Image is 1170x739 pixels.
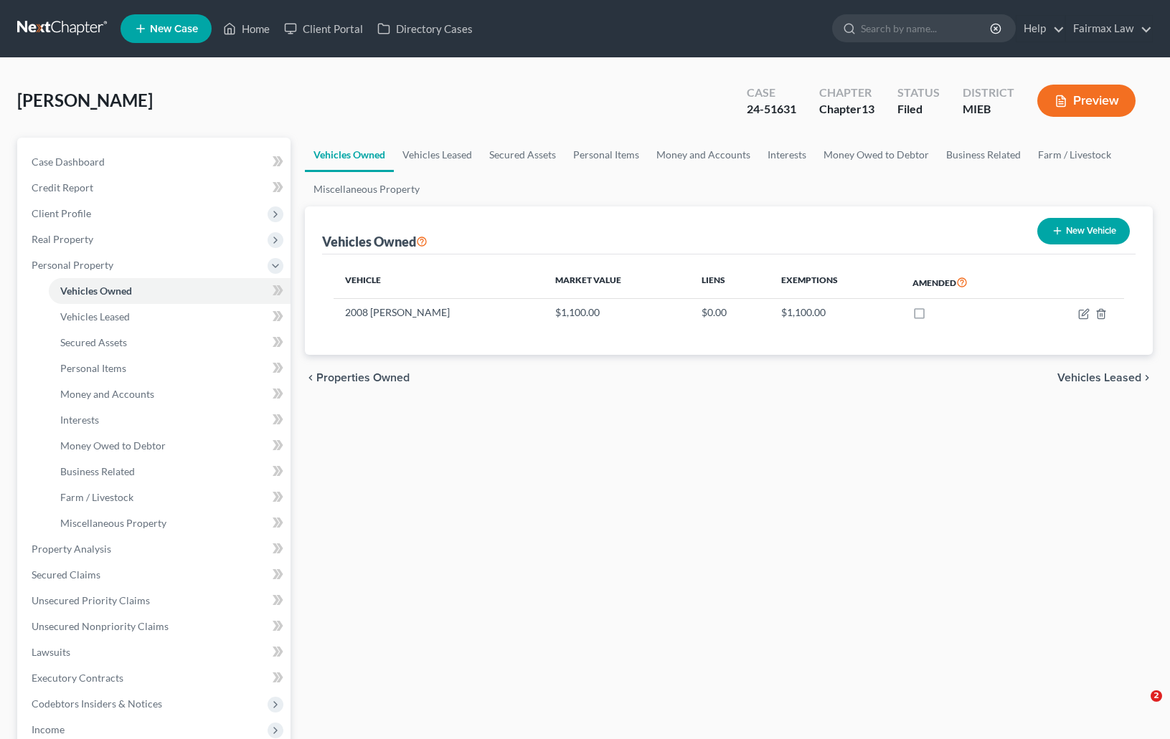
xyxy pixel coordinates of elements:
[861,15,992,42] input: Search by name...
[60,285,132,297] span: Vehicles Owned
[565,138,648,172] a: Personal Items
[20,562,291,588] a: Secured Claims
[20,614,291,639] a: Unsecured Nonpriority Claims
[60,491,133,503] span: Farm / Livestock
[815,138,938,172] a: Money Owed to Debtor
[49,407,291,433] a: Interests
[370,16,480,42] a: Directory Cases
[1037,85,1136,117] button: Preview
[819,85,874,101] div: Chapter
[747,101,796,118] div: 24-51631
[770,299,901,326] td: $1,100.00
[648,138,759,172] a: Money and Accounts
[60,414,99,426] span: Interests
[49,485,291,510] a: Farm / Livestock
[32,259,113,271] span: Personal Property
[334,266,544,299] th: Vehicle
[1141,372,1153,383] i: chevron_right
[32,672,123,684] span: Executory Contracts
[897,85,940,101] div: Status
[1121,690,1156,725] iframe: Intercom live chat
[963,85,1014,101] div: District
[759,138,815,172] a: Interests
[32,233,93,245] span: Real Property
[60,439,166,452] span: Money Owed to Debtor
[49,433,291,459] a: Money Owed to Debtor
[49,278,291,304] a: Vehicles Owned
[322,233,428,250] div: Vehicles Owned
[20,175,291,201] a: Credit Report
[60,517,166,529] span: Miscellaneous Property
[862,102,874,115] span: 13
[32,207,91,219] span: Client Profile
[20,588,291,614] a: Unsecured Priority Claims
[60,362,126,374] span: Personal Items
[20,665,291,691] a: Executory Contracts
[32,594,150,606] span: Unsecured Priority Claims
[1016,16,1065,42] a: Help
[305,372,410,383] button: chevron_left Properties Owned
[49,356,291,381] a: Personal Items
[60,388,154,400] span: Money and Accounts
[49,510,291,536] a: Miscellaneous Property
[544,299,690,326] td: $1,100.00
[216,16,277,42] a: Home
[316,372,410,383] span: Properties Owned
[32,543,111,555] span: Property Analysis
[32,620,169,632] span: Unsecured Nonpriority Claims
[32,723,65,735] span: Income
[1057,372,1153,383] button: Vehicles Leased chevron_right
[32,568,100,581] span: Secured Claims
[49,304,291,330] a: Vehicles Leased
[49,330,291,356] a: Secured Assets
[481,138,565,172] a: Secured Assets
[544,266,690,299] th: Market Value
[60,336,127,348] span: Secured Assets
[690,299,769,326] td: $0.00
[305,138,394,172] a: Vehicles Owned
[60,465,135,477] span: Business Related
[394,138,481,172] a: Vehicles Leased
[17,90,153,110] span: [PERSON_NAME]
[1037,218,1130,244] button: New Vehicle
[60,310,130,323] span: Vehicles Leased
[963,101,1014,118] div: MIEB
[1151,690,1162,702] span: 2
[277,16,370,42] a: Client Portal
[20,149,291,175] a: Case Dashboard
[901,266,1030,299] th: Amended
[150,24,198,34] span: New Case
[334,299,544,326] td: 2008 [PERSON_NAME]
[819,101,874,118] div: Chapter
[32,156,105,168] span: Case Dashboard
[897,101,940,118] div: Filed
[32,181,93,194] span: Credit Report
[32,697,162,710] span: Codebtors Insiders & Notices
[20,536,291,562] a: Property Analysis
[1029,138,1120,172] a: Farm / Livestock
[20,639,291,665] a: Lawsuits
[49,381,291,407] a: Money and Accounts
[747,85,796,101] div: Case
[938,138,1029,172] a: Business Related
[305,372,316,383] i: chevron_left
[1066,16,1152,42] a: Fairmax Law
[305,172,428,206] a: Miscellaneous Property
[32,646,70,658] span: Lawsuits
[49,459,291,485] a: Business Related
[690,266,769,299] th: Liens
[770,266,901,299] th: Exemptions
[1057,372,1141,383] span: Vehicles Leased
